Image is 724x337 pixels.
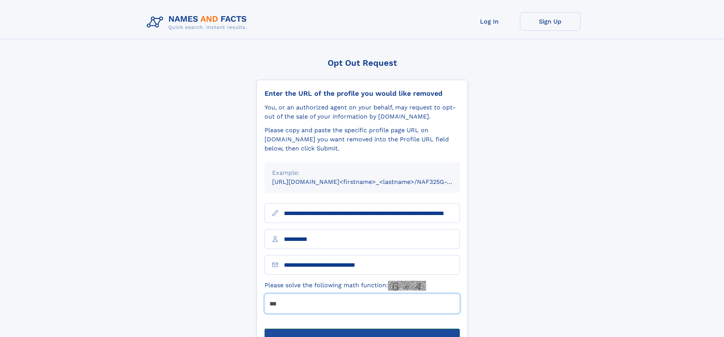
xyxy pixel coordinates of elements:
[144,12,253,33] img: Logo Names and Facts
[265,89,460,98] div: Enter the URL of the profile you would like removed
[272,168,452,177] div: Example:
[520,12,581,31] a: Sign Up
[265,126,460,153] div: Please copy and paste the specific profile page URL on [DOMAIN_NAME] you want removed into the Pr...
[265,281,426,291] label: Please solve the following math function:
[265,103,460,121] div: You, or an authorized agent on your behalf, may request to opt-out of the sale of your informatio...
[272,178,474,185] small: [URL][DOMAIN_NAME]<firstname>_<lastname>/NAF325G-xxxxxxxx
[257,58,468,68] div: Opt Out Request
[459,12,520,31] a: Log In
